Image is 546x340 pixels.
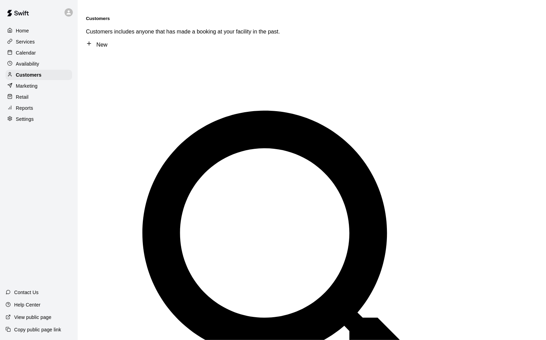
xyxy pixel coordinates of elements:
[6,37,72,47] a: Services
[16,60,39,67] p: Availability
[6,48,72,58] a: Calendar
[16,27,29,34] p: Home
[16,82,38,89] p: Marketing
[6,26,72,36] a: Home
[14,289,39,296] p: Contact Us
[86,42,107,48] a: New
[16,38,35,45] p: Services
[86,29,538,35] p: Customers includes anyone that has made a booking at your facility in the past.
[14,314,51,321] p: View public page
[16,94,29,100] p: Retail
[6,59,72,69] a: Availability
[16,116,34,123] p: Settings
[6,70,72,80] a: Customers
[6,92,72,102] a: Retail
[14,301,40,308] p: Help Center
[14,326,61,333] p: Copy public page link
[16,49,36,56] p: Calendar
[86,16,538,21] h5: Customers
[6,103,72,113] a: Reports
[6,114,72,124] a: Settings
[16,71,41,78] p: Customers
[16,105,33,111] p: Reports
[6,81,72,91] a: Marketing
